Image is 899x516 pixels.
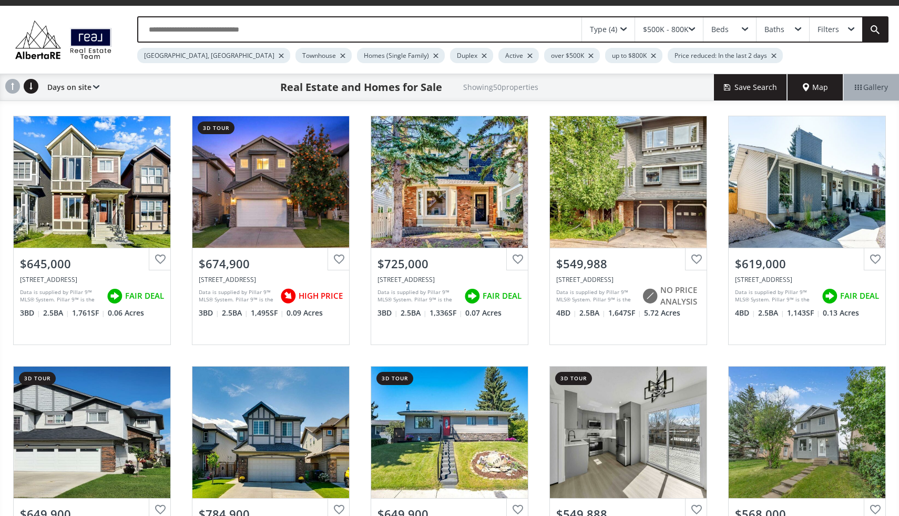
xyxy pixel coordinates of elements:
[855,82,888,93] span: Gallery
[643,26,689,33] div: $500K - 800K
[3,105,181,356] a: $645,000[STREET_ADDRESS]Data is supplied by Pillar 9™ MLS® System. Pillar 9™ is the owner of the ...
[718,105,896,356] a: $619,000[STREET_ADDRESS]Data is supplied by Pillar 9™ MLS® System. Pillar 9™ is the owner of the ...
[539,105,718,356] a: $549,988[STREET_ADDRESS]Data is supplied by Pillar 9™ MLS® System. Pillar 9™ is the owner of the ...
[280,80,442,95] h1: Real Estate and Homes for Sale
[20,256,164,272] div: $645,000
[357,48,445,63] div: Homes (Single Family)
[556,288,637,304] div: Data is supplied by Pillar 9™ MLS® System. Pillar 9™ is the owner of the copyright in its MLS® Sy...
[43,308,69,318] span: 2.5 BA
[840,290,879,301] span: FAIR DEAL
[11,18,116,62] img: Logo
[818,26,839,33] div: Filters
[556,308,577,318] span: 4 BD
[287,308,323,318] span: 0.09 Acres
[556,275,700,284] div: 4037 42 Street NW #215, Calgary, AB T3A 2M9
[360,105,539,356] a: $725,000[STREET_ADDRESS]Data is supplied by Pillar 9™ MLS® System. Pillar 9™ is the owner of the ...
[465,308,502,318] span: 0.07 Acres
[764,26,784,33] div: Baths
[660,285,700,307] span: NO PRICE ANALYSIS
[450,48,493,63] div: Duplex
[20,308,40,318] span: 3 BD
[639,286,660,307] img: rating icon
[608,308,641,318] span: 1,647 SF
[823,308,859,318] span: 0.13 Acres
[199,308,219,318] span: 3 BD
[735,256,879,272] div: $619,000
[20,275,164,284] div: 22 Savanna Villas NE, Calgary, AB t3j 2e5
[463,83,538,91] h2: Showing 50 properties
[278,286,299,307] img: rating icon
[787,308,820,318] span: 1,143 SF
[299,290,343,301] span: HIGH PRICE
[668,48,783,63] div: Price reduced: In the last 2 days
[498,48,539,63] div: Active
[462,286,483,307] img: rating icon
[199,256,343,272] div: $674,900
[579,308,606,318] span: 2.5 BA
[819,286,840,307] img: rating icon
[803,82,828,93] span: Map
[556,256,700,272] div: $549,988
[199,275,343,284] div: 173 Bridleridge View SW, Calgary, AB T2Y 0E5
[251,308,284,318] span: 1,495 SF
[137,48,290,63] div: [GEOGRAPHIC_DATA], [GEOGRAPHIC_DATA]
[104,286,125,307] img: rating icon
[108,308,144,318] span: 0.06 Acres
[714,74,788,100] button: Save Search
[222,308,248,318] span: 2.5 BA
[430,308,463,318] span: 1,336 SF
[42,74,99,100] div: Days on site
[125,290,164,301] span: FAIR DEAL
[711,26,729,33] div: Beds
[735,308,755,318] span: 4 BD
[735,275,879,284] div: 223 Brookpark Drive SW, Calgary, AB T2W 2W3
[544,48,600,63] div: over $500K
[295,48,352,63] div: Townhouse
[605,48,662,63] div: up to $800K
[644,308,680,318] span: 5.72 Acres
[758,308,784,318] span: 2.5 BA
[377,308,398,318] span: 3 BD
[788,74,843,100] div: Map
[199,288,275,304] div: Data is supplied by Pillar 9™ MLS® System. Pillar 9™ is the owner of the copyright in its MLS® Sy...
[72,308,105,318] span: 1,761 SF
[483,290,522,301] span: FAIR DEAL
[181,105,360,356] a: 3d tour$674,900[STREET_ADDRESS]Data is supplied by Pillar 9™ MLS® System. Pillar 9™ is the owner ...
[377,288,459,304] div: Data is supplied by Pillar 9™ MLS® System. Pillar 9™ is the owner of the copyright in its MLS® Sy...
[377,256,522,272] div: $725,000
[590,26,617,33] div: Type (4)
[735,288,816,304] div: Data is supplied by Pillar 9™ MLS® System. Pillar 9™ is the owner of the copyright in its MLS® Sy...
[377,275,522,284] div: 51 Strathearn Crescent SW, Calgary, AB T3H 1R3
[401,308,427,318] span: 2.5 BA
[20,288,101,304] div: Data is supplied by Pillar 9™ MLS® System. Pillar 9™ is the owner of the copyright in its MLS® Sy...
[843,74,899,100] div: Gallery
